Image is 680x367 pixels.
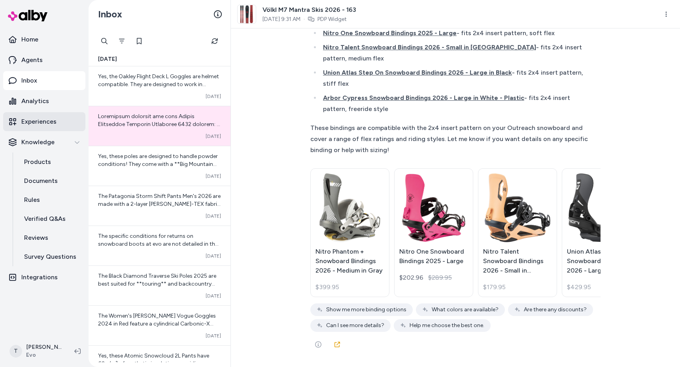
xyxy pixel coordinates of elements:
[562,168,641,297] a: Union Atlas Step On Snowboard Bindings 2026 - Large in BlackUnion Atlas Step On Snowboard Binding...
[321,92,593,115] li: - fits 2x4 insert pattern, freeride style
[16,190,85,209] a: Rules
[310,337,326,352] button: See more
[410,322,484,329] span: Help me choose the best one.
[24,233,48,243] p: Reviews
[16,209,85,228] a: Verified Q&As
[323,43,536,51] span: Nitro Talent Snowboard Bindings 2026 - Small in [GEOGRAPHIC_DATA]
[394,168,473,297] a: Nitro One Snowboard Bindings 2025 - LargeNitro One Snowboard Bindings 2025 - Large$202.96$289.95
[483,247,552,275] p: Nitro Talent Snowboard Bindings 2026 - Small in [GEOGRAPHIC_DATA]
[206,93,221,100] span: [DATE]
[399,273,423,282] div: $202.96
[3,112,85,131] a: Experiences
[89,226,230,265] a: The specific conditions for returns on snowboard boots at evo are not detailed in the information...
[21,273,58,282] p: Integrations
[21,55,43,65] p: Agents
[3,51,85,70] a: Agents
[326,322,384,329] span: Can I see more details?
[5,339,68,364] button: T[PERSON_NAME]Evo
[310,122,593,156] div: These bindings are compatible with the 2x4 insert pattern on your Outreach snowboard and cover a ...
[323,69,512,76] span: Union Atlas Step On Snowboard Bindings 2026 - Large in Black
[3,268,85,287] a: Integrations
[98,193,221,271] span: The Patagonia Storm Shift Pants Men's 2026 are made with a 2-layer [PERSON_NAME]-TEX fabric that ...
[478,168,557,297] a: Nitro Talent Snowboard Bindings 2026 - Small in OrangeNitro Talent Snowboard Bindings 2026 - Smal...
[567,282,591,292] span: $429.95
[3,133,85,152] button: Knowledge
[89,186,230,226] a: The Patagonia Storm Shift Pants Men's 2026 are made with a 2-layer [PERSON_NAME]-TEX fabric that ...
[326,306,406,314] span: Show me more binding options
[98,273,217,319] span: The Black Diamond Traverse Ski Poles 2025 are best suited for **touring** and backcountry skiing....
[98,55,117,63] span: [DATE]
[238,5,256,23] img: clone.jpg
[399,173,468,242] img: Nitro One Snowboard Bindings 2025 - Large
[206,173,221,179] span: [DATE]
[321,67,593,89] li: - fits 2x4 insert pattern, stiff flex
[263,5,356,15] span: Völkl M7 Mantra Skis 2026 - 163
[21,117,57,126] p: Experiences
[323,29,457,37] span: Nitro One Snowboard Bindings 2025 - Large
[321,42,593,64] li: - fits 2x4 insert pattern, medium flex
[321,28,593,39] li: - fits 2x4 insert pattern, soft flex
[315,173,384,242] img: Nitro Phantom + Snowboard Bindings 2026 - Medium in Gray
[114,33,130,49] button: Filter
[428,273,452,282] span: $289.95
[206,293,221,299] span: [DATE]
[206,333,221,339] span: [DATE]
[3,92,85,111] a: Analytics
[432,306,499,314] span: What colors are available?
[89,265,230,305] a: The Black Diamond Traverse Ski Poles 2025 are best suited for **touring** and backcountry skiing....
[317,15,347,23] a: PDP Widget
[304,15,305,23] span: ·
[310,168,389,297] a: Nitro Phantom + Snowboard Bindings 2026 - Medium in GrayNitro Phantom + Snowboard Bindings 2026 -...
[323,94,524,102] span: Arbor Cypress Snowboard Bindings 2026 - Large in White - Plastic
[3,71,85,90] a: Inbox
[483,173,552,242] img: Nitro Talent Snowboard Bindings 2026 - Small in Orange
[263,15,300,23] span: [DATE] 9:31 AM
[524,306,587,314] span: Are there any discounts?
[206,253,221,259] span: [DATE]
[207,33,223,49] button: Refresh
[206,213,221,219] span: [DATE]
[315,282,339,292] span: $399.95
[16,171,85,190] a: Documents
[89,66,230,106] a: Yes, the Oakley Flight Deck L Goggles are helmet compatible. They are designed to work in harmony...
[98,153,220,199] span: Yes, these poles are designed to handle powder conditions! They come with a **Big Mountain Bindin...
[24,176,58,186] p: Documents
[24,157,51,167] p: Products
[98,73,221,151] span: Yes, the Oakley Flight Deck L Goggles are helmet compatible. They are designed to work in harmony...
[16,152,85,171] a: Products
[26,351,62,359] span: Evo
[98,8,122,20] h2: Inbox
[89,106,230,146] a: Loremipsum dolorsit ame cons Adipis Elitseddoe Temporin Utlaboree 6432 dolorem: - [Aliqu Enimadm ...
[89,305,230,345] a: The Women's [PERSON_NAME] Vogue Goggles 2024 in Red feature a cylindrical Carbonic-X lens. The sp...
[8,10,47,21] img: alby Logo
[399,247,468,266] p: Nitro One Snowboard Bindings 2025 - Large
[21,76,37,85] p: Inbox
[483,282,506,292] span: $179.95
[21,137,55,147] p: Knowledge
[24,252,76,262] p: Survey Questions
[315,247,384,275] p: Nitro Phantom + Snowboard Bindings 2026 - Medium in Gray
[567,173,636,242] img: Union Atlas Step On Snowboard Bindings 2026 - Large in Black
[9,345,22,358] span: T
[3,30,85,49] a: Home
[24,214,66,224] p: Verified Q&As
[21,35,38,44] p: Home
[98,233,221,342] span: The specific conditions for returns on snowboard boots at evo are not detailed in the information...
[206,133,221,139] span: [DATE]
[24,195,40,205] p: Rules
[16,247,85,266] a: Survey Questions
[567,247,636,275] p: Union Atlas Step On Snowboard Bindings 2026 - Large in Black
[16,228,85,247] a: Reviews
[21,96,49,106] p: Analytics
[89,146,230,186] a: Yes, these poles are designed to handle powder conditions! They come with a **Big Mountain Bindin...
[26,343,62,351] p: [PERSON_NAME]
